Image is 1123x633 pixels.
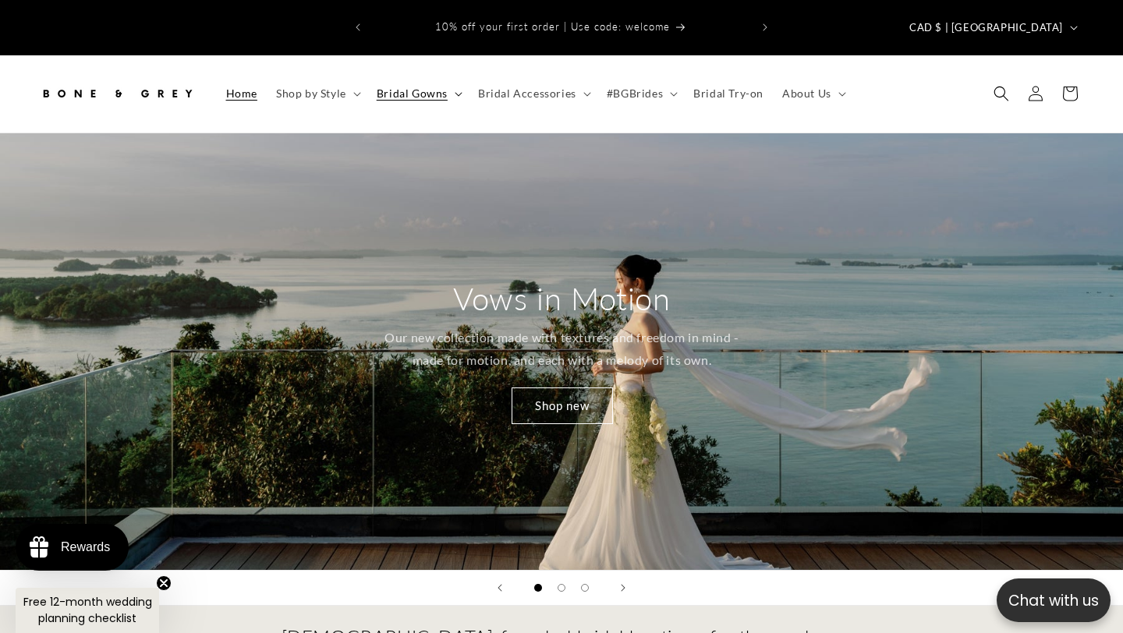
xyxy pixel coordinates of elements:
div: Rewards [61,540,110,554]
button: Next slide [606,571,640,605]
button: Open chatbox [997,578,1111,622]
button: Next announcement [748,12,782,42]
span: #BGBrides [607,87,663,101]
a: Bridal Try-on [684,77,773,110]
button: Close teaser [156,575,172,591]
button: Previous slide [483,571,517,605]
p: Chat with us [997,589,1111,612]
img: Bone and Grey Bridal [39,76,195,111]
summary: Bridal Gowns [367,77,469,110]
button: Load slide 2 of 3 [550,576,573,599]
span: Home [226,87,257,101]
div: Free 12-month wedding planning checklistClose teaser [16,588,159,633]
summary: #BGBrides [597,77,684,110]
span: 10% off your first order | Use code: welcome [435,20,670,33]
a: Bone and Grey Bridal [34,71,201,117]
span: CAD $ | [GEOGRAPHIC_DATA] [909,20,1063,36]
summary: About Us [773,77,852,110]
h2: Vows in Motion [453,278,670,319]
p: Our new collection made with textures and freedom in mind - made for motion, and each with a melo... [377,327,747,372]
button: Previous announcement [341,12,375,42]
span: Shop by Style [276,87,346,101]
button: CAD $ | [GEOGRAPHIC_DATA] [900,12,1084,42]
span: Bridal Gowns [377,87,448,101]
span: About Us [782,87,831,101]
button: Load slide 3 of 3 [573,576,597,599]
a: Shop new [511,387,612,424]
span: Bridal Try-on [693,87,763,101]
summary: Search [984,76,1018,111]
span: Free 12-month wedding planning checklist [23,594,152,626]
button: Load slide 1 of 3 [526,576,550,599]
a: Home [217,77,267,110]
span: Bridal Accessories [478,87,576,101]
summary: Bridal Accessories [469,77,597,110]
summary: Shop by Style [267,77,367,110]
